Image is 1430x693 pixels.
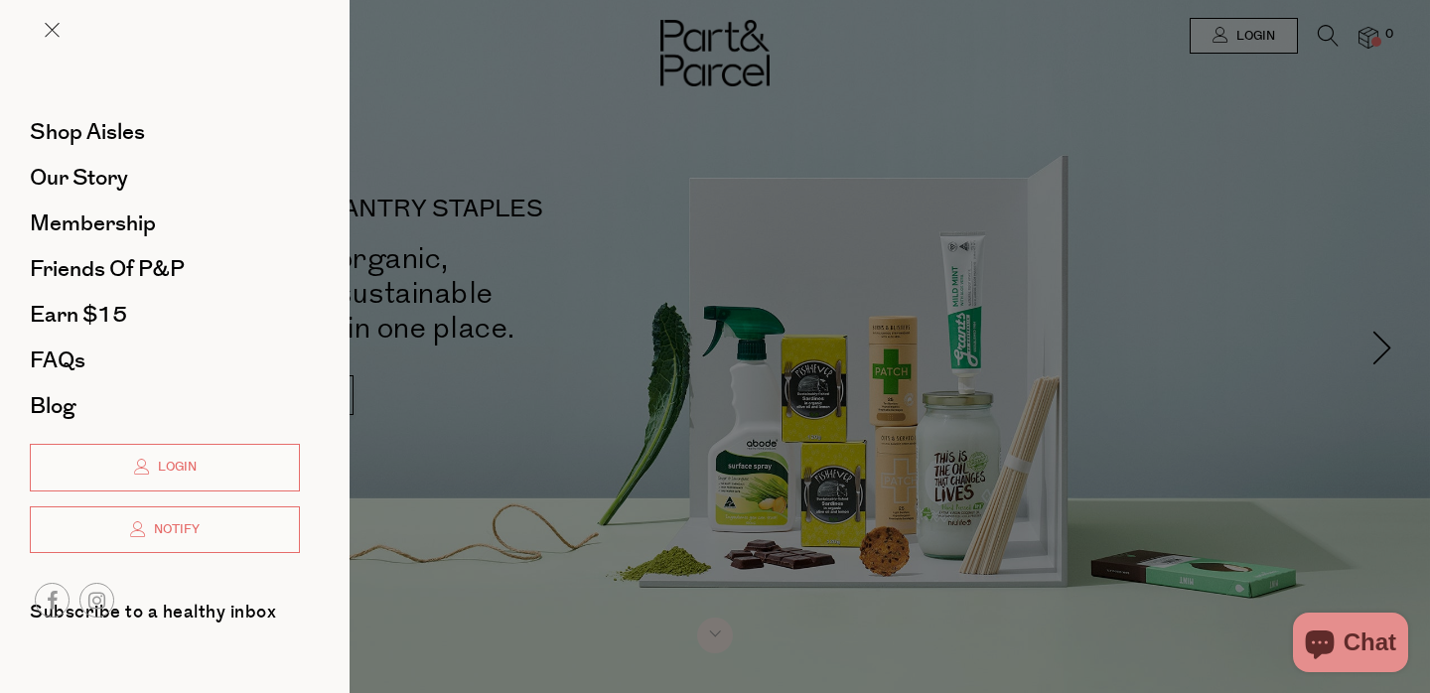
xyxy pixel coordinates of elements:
[30,121,300,143] a: Shop Aisles
[30,167,300,189] a: Our Story
[30,253,185,285] span: Friends of P&P
[30,395,300,417] a: Blog
[30,345,85,376] span: FAQs
[149,521,200,538] span: Notify
[30,506,300,554] a: Notify
[30,390,75,422] span: Blog
[1287,613,1414,677] inbox-online-store-chat: Shopify online store chat
[30,212,300,234] a: Membership
[30,208,156,239] span: Membership
[30,162,128,194] span: Our Story
[30,299,127,331] span: Earn $15
[30,258,300,280] a: Friends of P&P
[30,444,300,491] a: Login
[30,116,145,148] span: Shop Aisles
[153,459,197,476] span: Login
[30,349,300,371] a: FAQs
[30,304,300,326] a: Earn $15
